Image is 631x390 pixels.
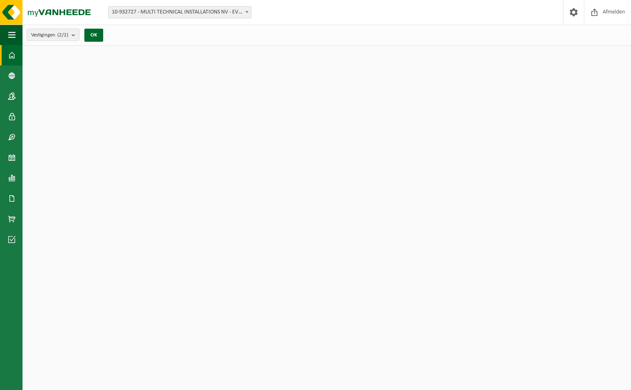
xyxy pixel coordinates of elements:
[109,7,251,18] span: 10-932727 - MULTI TECHNICAL INSTALLATIONS NV - EVERGEM
[57,32,68,38] count: (2/2)
[27,29,79,41] button: Vestigingen(2/2)
[108,6,251,18] span: 10-932727 - MULTI TECHNICAL INSTALLATIONS NV - EVERGEM
[84,29,103,42] button: OK
[31,29,68,41] span: Vestigingen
